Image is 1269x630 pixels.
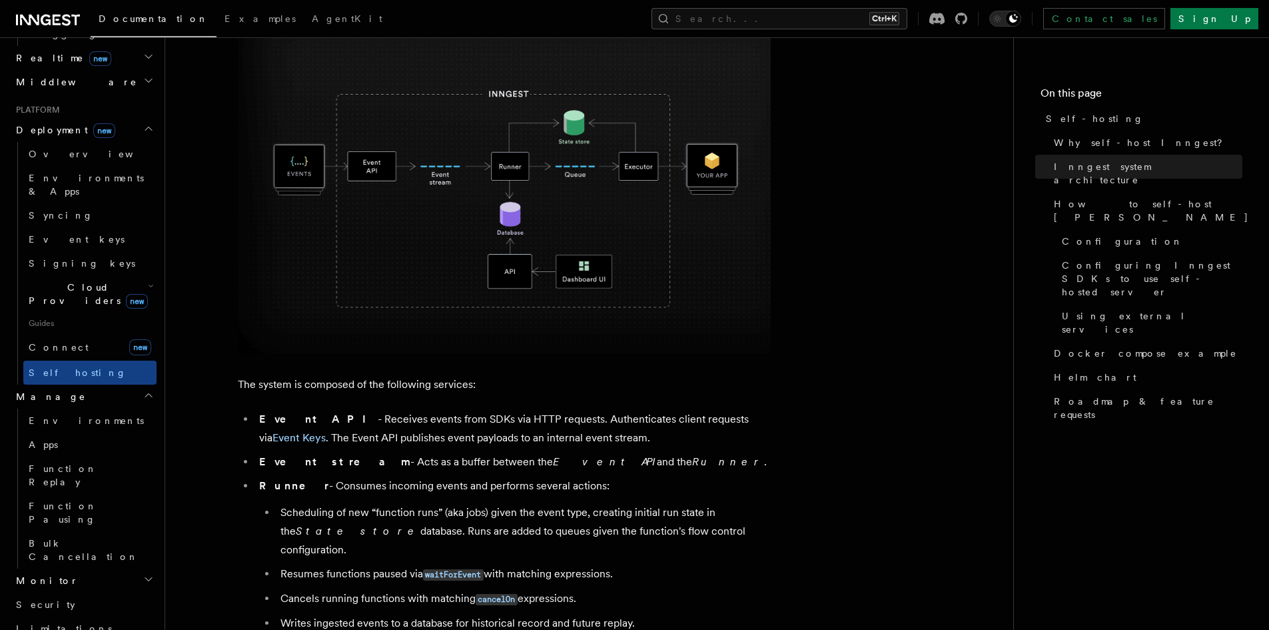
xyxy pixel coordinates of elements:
[238,35,771,354] img: Inngest system architecture diagram
[29,439,58,450] span: Apps
[23,281,148,307] span: Cloud Providers
[276,503,771,559] li: Scheduling of new “function runs” (aka jobs) given the event type, creating initial run state in ...
[23,251,157,275] a: Signing keys
[423,569,484,581] code: waitForEvent
[23,409,157,433] a: Environments
[23,361,157,385] a: Self hosting
[1049,341,1242,365] a: Docker compose example
[23,142,157,166] a: Overview
[1057,253,1242,304] a: Configuring Inngest SDKs to use self-hosted server
[29,342,89,353] span: Connect
[11,569,157,593] button: Monitor
[11,118,157,142] button: Deploymentnew
[1049,365,1242,389] a: Helm chart
[1057,304,1242,341] a: Using external services
[93,123,115,138] span: new
[11,574,79,587] span: Monitor
[423,567,484,580] a: waitForEvent
[1054,160,1242,187] span: Inngest system architecture
[476,592,518,605] a: cancelOn
[23,275,157,313] button: Cloud Providersnew
[255,453,771,471] li: - Acts as a buffer between the and the .
[29,173,144,197] span: Environments & Apps
[1170,8,1258,29] a: Sign Up
[29,149,166,159] span: Overview
[989,11,1021,27] button: Toggle dark mode
[29,501,97,525] span: Function Pausing
[11,70,157,94] button: Middleware
[692,455,764,468] em: Runner
[259,479,329,492] strong: Runner
[1046,112,1144,125] span: Self-hosting
[224,13,296,24] span: Examples
[11,390,86,403] span: Manage
[216,4,304,36] a: Examples
[276,589,771,609] li: Cancels running functions with matching expressions.
[1054,371,1136,384] span: Helm chart
[1062,259,1242,299] span: Configuring Inngest SDKs to use self-hosted server
[1043,8,1165,29] a: Contact sales
[11,123,115,137] span: Deployment
[476,594,518,605] code: cancelOn
[23,334,157,361] a: Connectnew
[99,13,209,24] span: Documentation
[16,599,75,610] span: Security
[29,538,139,562] span: Bulk Cancellation
[11,593,157,617] a: Security
[29,258,135,269] span: Signing keys
[1057,229,1242,253] a: Configuration
[1062,235,1183,248] span: Configuration
[11,385,157,409] button: Manage
[29,210,93,221] span: Syncing
[23,494,157,531] a: Function Pausing
[1062,309,1242,336] span: Using external services
[1049,192,1242,229] a: How to self-host [PERSON_NAME]
[23,227,157,251] a: Event keys
[1041,107,1242,131] a: Self-hosting
[1054,395,1242,421] span: Roadmap & feature requests
[29,415,144,426] span: Environments
[126,294,148,309] span: new
[23,166,157,203] a: Environments & Apps
[129,339,151,355] span: new
[296,525,420,537] em: State store
[1054,197,1249,224] span: How to self-host [PERSON_NAME]
[1054,136,1232,149] span: Why self-host Inngest?
[553,455,657,468] em: Event API
[312,13,382,24] span: AgentKit
[11,46,157,70] button: Realtimenew
[23,203,157,227] a: Syncing
[869,12,899,25] kbd: Ctrl+K
[29,463,97,487] span: Function Replay
[272,431,326,444] a: Event Keys
[29,234,125,245] span: Event keys
[1049,131,1242,155] a: Why self-host Inngest?
[23,313,157,334] span: Guides
[238,375,771,394] p: The system is composed of the following services:
[651,8,907,29] button: Search...Ctrl+K
[23,457,157,494] a: Function Replay
[304,4,390,36] a: AgentKit
[255,410,771,447] li: - Receives events from SDKs via HTTP requests. Authenticates client requests via . The Event API ...
[11,142,157,385] div: Deploymentnew
[23,531,157,569] a: Bulk Cancellation
[11,75,137,89] span: Middleware
[1041,85,1242,107] h4: On this page
[11,51,111,65] span: Realtime
[1049,155,1242,192] a: Inngest system architecture
[29,367,127,378] span: Self hosting
[23,433,157,457] a: Apps
[1049,389,1242,427] a: Roadmap & feature requests
[91,4,216,37] a: Documentation
[259,455,410,468] strong: Event stream
[259,413,378,425] strong: Event API
[89,51,111,66] span: new
[11,409,157,569] div: Manage
[1054,347,1237,360] span: Docker compose example
[276,565,771,584] li: Resumes functions paused via with matching expressions.
[11,105,60,115] span: Platform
